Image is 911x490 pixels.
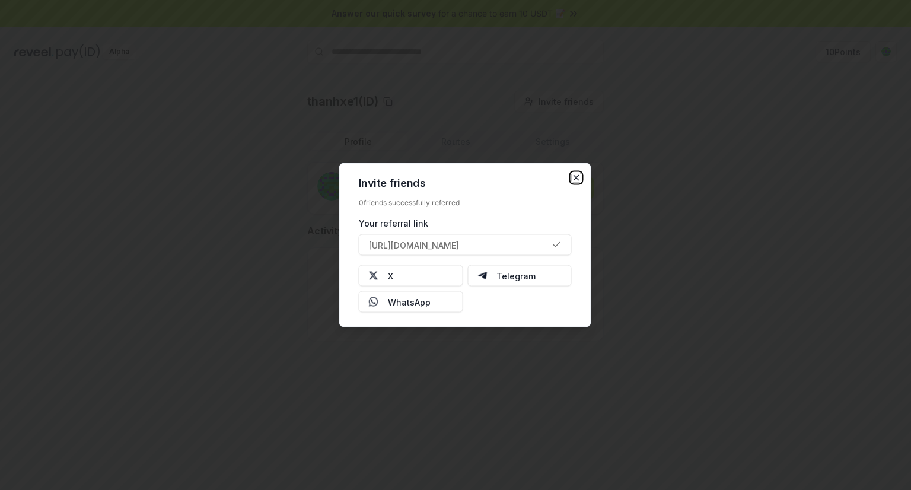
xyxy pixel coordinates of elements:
[477,271,487,281] img: Telegram
[359,198,572,208] div: 0 friends successfully referred
[467,265,572,287] button: Telegram
[359,178,572,189] h2: Invite friends
[369,271,378,281] img: X
[359,291,463,313] button: WhatsApp
[359,234,572,256] button: [URL][DOMAIN_NAME]
[359,265,463,287] button: X
[369,297,378,307] img: Whatsapp
[359,217,572,230] div: Your referral link
[369,238,459,251] span: [URL][DOMAIN_NAME]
